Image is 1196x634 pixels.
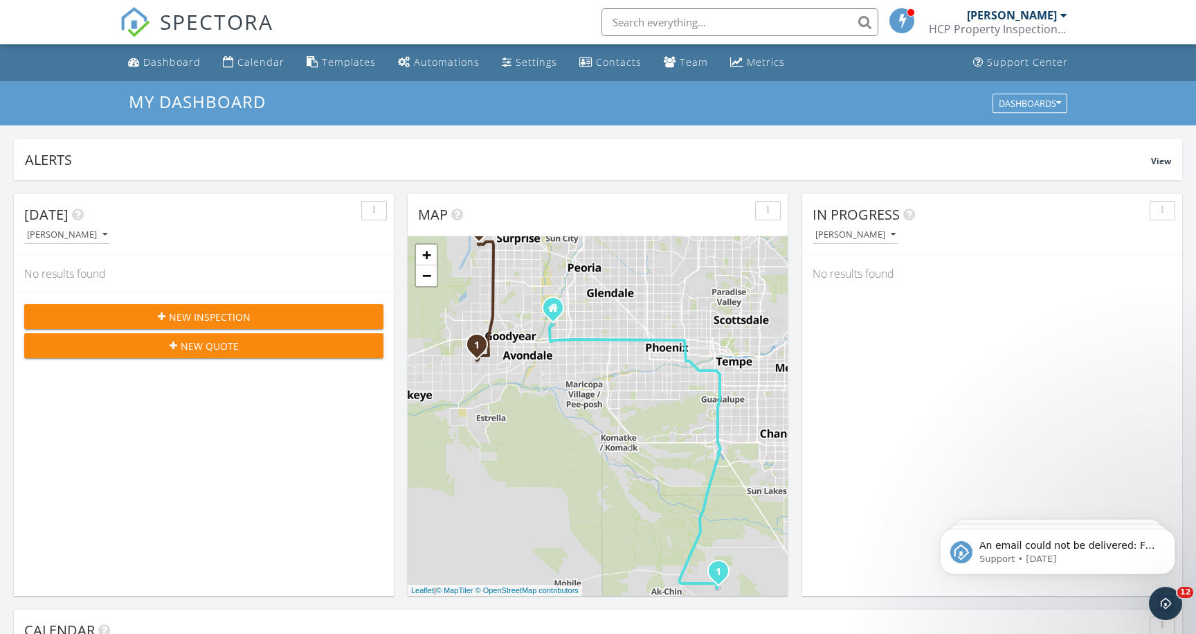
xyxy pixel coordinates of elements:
[718,571,727,579] div: 37635 W Santa Maria St Lot 13, Maricopa, AZ 85138
[658,50,714,76] a: Team
[392,50,485,76] a: Automations (Basic)
[802,255,1182,292] div: No results found
[574,50,647,76] a: Contacts
[181,339,239,353] span: New Quote
[123,50,206,76] a: Dashboard
[24,205,69,224] span: [DATE]
[120,19,273,48] a: SPECTORA
[496,50,563,76] a: Settings
[217,50,290,76] a: Calendar
[596,55,642,69] div: Contacts
[999,98,1061,108] div: Dashboards
[411,586,434,595] a: Leaflet
[1149,587,1182,620] iframe: Intercom live chat
[143,55,201,69] div: Dashboard
[477,344,485,353] div: 18221 W Elizabeth Ave, Goodyear, AZ 85338
[553,308,561,316] div: 11113 W. Sunflower pl, Avondale AZ 85392
[322,55,376,69] div: Templates
[24,333,383,358] button: New Quote
[475,586,579,595] a: © OpenStreetMap contributors
[1177,587,1193,598] span: 12
[813,205,900,224] span: In Progress
[929,22,1067,36] div: HCP Property Inspections Arizona
[301,50,381,76] a: Templates
[919,500,1196,597] iframe: Intercom notifications message
[601,8,878,36] input: Search everything...
[25,150,1151,169] div: Alerts
[24,304,383,329] button: New Inspection
[436,586,473,595] a: © MapTiler
[680,55,708,69] div: Team
[474,341,480,351] i: 1
[408,585,582,597] div: |
[993,94,1067,113] button: Dashboards
[716,567,721,577] i: 1
[24,226,110,245] button: [PERSON_NAME]
[169,310,251,324] span: New Inspection
[987,55,1068,69] div: Support Center
[815,230,896,240] div: [PERSON_NAME]
[160,7,273,36] span: SPECTORA
[129,90,266,113] span: My Dashboard
[516,55,557,69] div: Settings
[416,265,437,286] a: Zoom out
[120,7,150,37] img: The Best Home Inspection Software - Spectora
[414,55,480,69] div: Automations
[747,55,785,69] div: Metrics
[967,8,1057,22] div: [PERSON_NAME]
[14,255,394,292] div: No results found
[237,55,284,69] div: Calendar
[725,50,790,76] a: Metrics
[416,245,437,265] a: Zoom in
[968,50,1073,76] a: Support Center
[27,230,107,240] div: [PERSON_NAME]
[1151,155,1171,167] span: View
[813,226,898,245] button: [PERSON_NAME]
[418,205,448,224] span: Map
